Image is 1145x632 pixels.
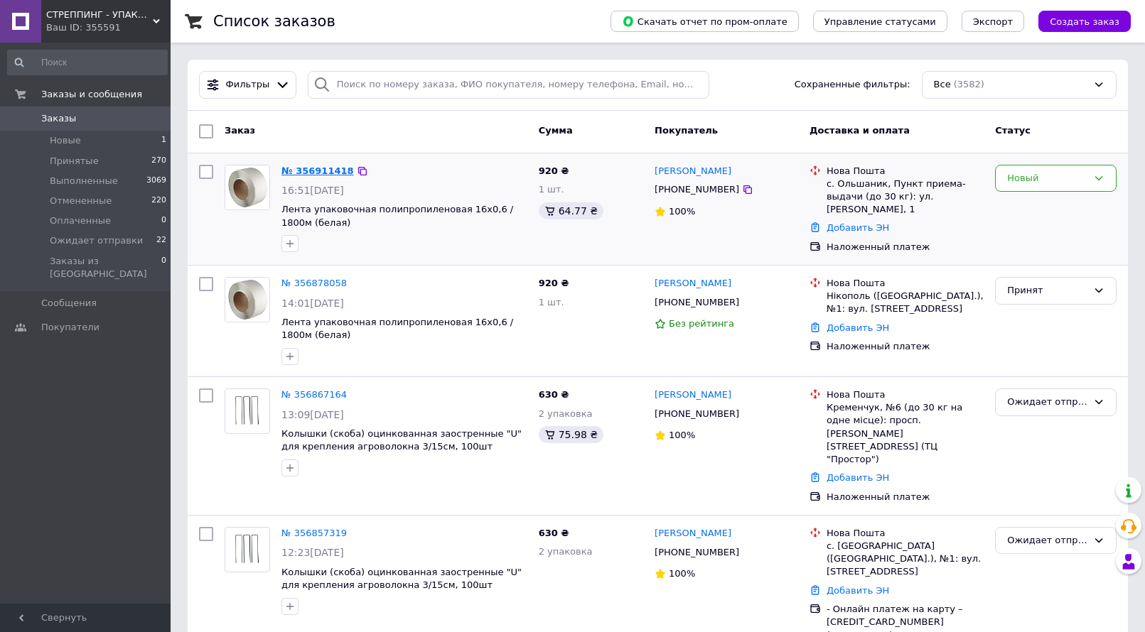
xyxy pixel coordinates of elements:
[622,15,787,28] span: Скачать отчет по пром-оплате
[539,125,573,136] span: Сумма
[41,321,100,334] span: Покупатели
[161,134,166,147] span: 1
[281,409,344,420] span: 13:09[DATE]
[226,78,270,92] span: Фильтры
[827,290,984,315] div: Нікополь ([GEOGRAPHIC_DATA].), №1: вул. [STREET_ADDRESS]
[655,125,718,136] span: Покупатель
[827,540,984,579] div: с. [GEOGRAPHIC_DATA] ([GEOGRAPHIC_DATA].), №1: вул. [STREET_ADDRESS]
[308,71,709,99] input: Поиск по номеру заказа, ФИО покупателя, номеру телефона, Email, номеру накладной
[669,430,695,440] span: 100%
[652,543,742,562] div: [PHONE_NUMBER]
[824,16,936,27] span: Управление статусами
[1007,533,1087,548] div: Ожидает отправки
[50,155,99,168] span: Принятые
[50,195,112,207] span: Отмененные
[46,21,171,34] div: Ваш ID: 355591
[539,408,593,419] span: 2 упаковка
[50,175,118,187] span: Выполненные
[539,546,593,557] span: 2 упаковка
[995,125,1031,136] span: Статус
[539,165,569,176] span: 920 ₴
[655,277,731,290] a: [PERSON_NAME]
[539,202,603,219] div: 64.77 ₴
[827,178,984,217] div: с. Ольшаник, Пункт приема-выдачи (до 30 кг): ул. [PERSON_NAME], 1
[652,293,742,312] div: [PHONE_NUMBER]
[539,389,569,400] span: 630 ₴
[50,234,143,247] span: Ожидает отправки
[827,491,984,503] div: Наложенный платеж
[827,222,889,233] a: Добавить ЭН
[281,185,344,196] span: 16:51[DATE]
[46,9,153,21] span: СТРЕППИНГ - УПАКОВОЧНЫЕ ЛЕНТЫ И ИЗДЕЛИЯ ИЗ ПРОВОЛОКИ
[225,388,270,434] a: Фото товару
[50,134,81,147] span: Новые
[213,13,335,30] h1: Список заказов
[146,175,166,187] span: 3069
[827,472,889,483] a: Добавить ЭН
[827,585,889,596] a: Добавить ЭН
[795,78,910,92] span: Сохраненные фильтры:
[539,278,569,288] span: 920 ₴
[827,527,984,540] div: Нова Пошта
[539,297,564,307] span: 1 шт.
[813,11,947,32] button: Управление статусами
[225,125,255,136] span: Заказ
[1007,171,1087,186] div: Новый
[41,112,76,125] span: Заказы
[1038,11,1131,32] button: Создать заказ
[652,180,742,199] div: [PHONE_NUMBER]
[1007,283,1087,298] div: Принят
[50,255,161,280] span: Заказы из [GEOGRAPHIC_DATA]
[655,165,731,178] a: [PERSON_NAME]
[281,567,522,591] a: Колышки (скоба) оцинкованная заостренные "U" для крепления агроволокна 3/15см, 100шт
[230,389,264,433] img: Фото товару
[827,277,984,290] div: Нова Пошта
[1050,16,1119,27] span: Создать заказ
[1007,395,1087,410] div: Ожидает отправки
[225,527,270,572] a: Фото товару
[281,317,513,341] a: Лента упаковочная полипропиленовая 16х0,6 / 1800м (белая)
[161,255,166,280] span: 0
[954,79,984,89] span: (3582)
[225,277,270,322] a: Фото товару
[827,241,984,254] div: Наложенный платеж
[225,278,269,322] img: Фото товару
[669,206,695,217] span: 100%
[281,278,347,288] a: № 356878058
[611,11,799,32] button: Скачать отчет по пром-оплате
[827,388,984,401] div: Нова Пошта
[41,88,142,101] span: Заказы и сообщения
[962,11,1024,32] button: Экспорт
[281,204,513,228] a: Лента упаковочная полипропиленовая 16х0,6 / 1800м (белая)
[827,340,984,353] div: Наложенный платеж
[225,165,269,209] img: Фото товару
[539,528,569,538] span: 630 ₴
[973,16,1013,27] span: Экспорт
[161,214,166,227] span: 0
[934,78,951,92] span: Все
[225,165,270,210] a: Фото товару
[827,165,984,178] div: Нова Пошта
[281,298,344,309] span: 14:01[DATE]
[151,195,166,207] span: 220
[281,165,354,176] a: № 356911418
[281,547,344,558] span: 12:23[DATE]
[281,428,522,452] a: Колышки (скоба) оцинкованная заостренные "U" для крепления агроволокна 3/15см, 100шт
[652,405,742,423] div: [PHONE_NUMBER]
[827,401,984,466] div: Кременчук, №6 (до 30 кг на одне місце): просп. [PERSON_NAME][STREET_ADDRESS] (ТЦ "Простор")
[539,184,564,195] span: 1 шт.
[655,388,731,402] a: [PERSON_NAME]
[41,297,97,310] span: Сообщения
[827,322,889,333] a: Добавить ЭН
[281,528,347,538] a: № 356857319
[230,528,264,572] img: Фото товару
[281,389,347,400] a: № 356867164
[156,234,166,247] span: 22
[655,527,731,540] a: [PERSON_NAME]
[151,155,166,168] span: 270
[669,568,695,579] span: 100%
